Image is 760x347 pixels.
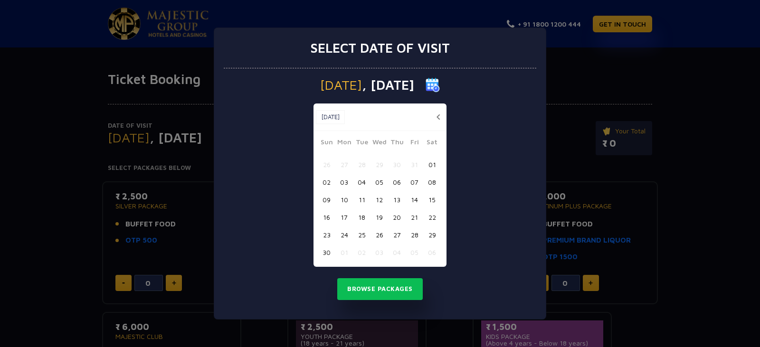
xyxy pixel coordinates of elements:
button: 28 [406,226,423,244]
button: 03 [335,173,353,191]
button: 17 [335,208,353,226]
img: calender icon [426,78,440,92]
button: 31 [406,156,423,173]
button: 02 [353,244,370,261]
button: [DATE] [316,110,345,124]
button: 18 [353,208,370,226]
button: 22 [423,208,441,226]
button: 06 [423,244,441,261]
button: 12 [370,191,388,208]
span: Sun [318,137,335,150]
button: Browse Packages [337,278,423,300]
button: 01 [423,156,441,173]
button: 05 [370,173,388,191]
button: 04 [388,244,406,261]
button: 20 [388,208,406,226]
button: 11 [353,191,370,208]
button: 05 [406,244,423,261]
span: Thu [388,137,406,150]
button: 27 [335,156,353,173]
button: 13 [388,191,406,208]
button: 26 [370,226,388,244]
button: 24 [335,226,353,244]
button: 02 [318,173,335,191]
button: 07 [406,173,423,191]
button: 30 [318,244,335,261]
button: 10 [335,191,353,208]
button: 25 [353,226,370,244]
span: , [DATE] [362,78,414,92]
button: 08 [423,173,441,191]
button: 27 [388,226,406,244]
button: 29 [370,156,388,173]
h3: Select date of visit [310,40,450,56]
button: 26 [318,156,335,173]
button: 15 [423,191,441,208]
span: Tue [353,137,370,150]
button: 04 [353,173,370,191]
span: Sat [423,137,441,150]
button: 14 [406,191,423,208]
button: 06 [388,173,406,191]
button: 16 [318,208,335,226]
button: 21 [406,208,423,226]
button: 03 [370,244,388,261]
span: Mon [335,137,353,150]
span: [DATE] [320,78,362,92]
button: 19 [370,208,388,226]
button: 09 [318,191,335,208]
span: Fri [406,137,423,150]
button: 30 [388,156,406,173]
button: 29 [423,226,441,244]
span: Wed [370,137,388,150]
button: 01 [335,244,353,261]
button: 23 [318,226,335,244]
button: 28 [353,156,370,173]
